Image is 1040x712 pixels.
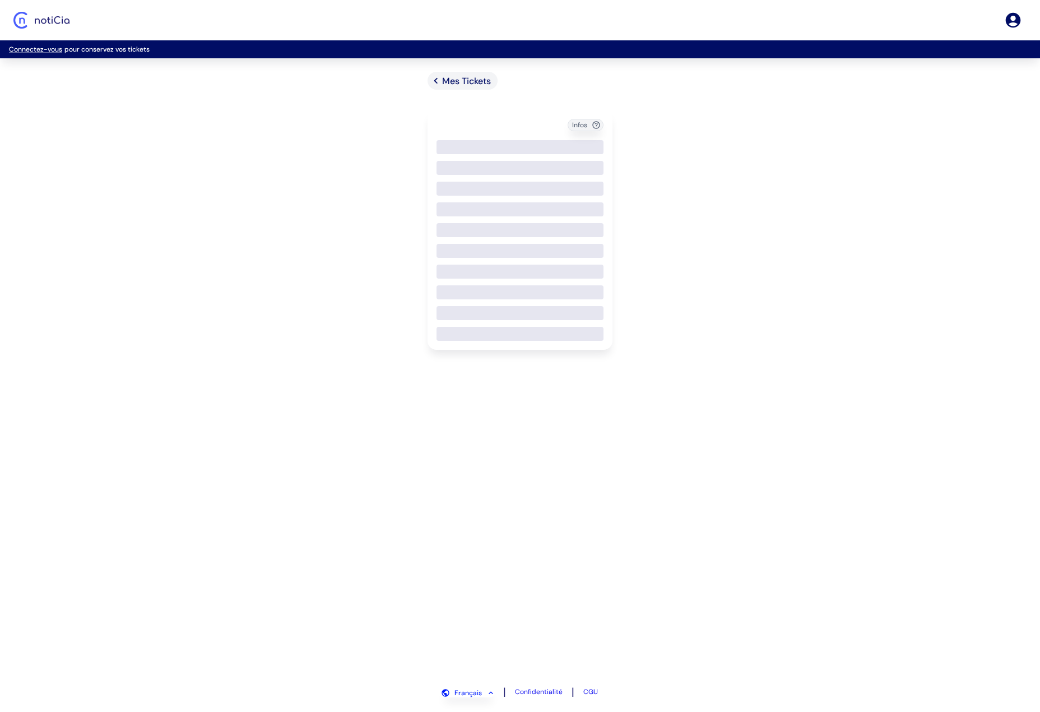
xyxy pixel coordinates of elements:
[568,119,603,131] button: Infos
[572,685,574,699] span: |
[515,687,563,696] a: Confidentialité
[442,688,494,697] button: Français
[583,687,598,696] a: CGU
[503,685,506,699] span: |
[9,45,1031,54] p: pour conservez vos tickets
[9,45,62,54] a: Connectez-vous
[442,75,491,87] span: Mes Tickets
[13,12,69,29] img: Logo Noticia
[428,72,498,90] a: Mes Tickets
[1004,11,1022,29] a: Se connecter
